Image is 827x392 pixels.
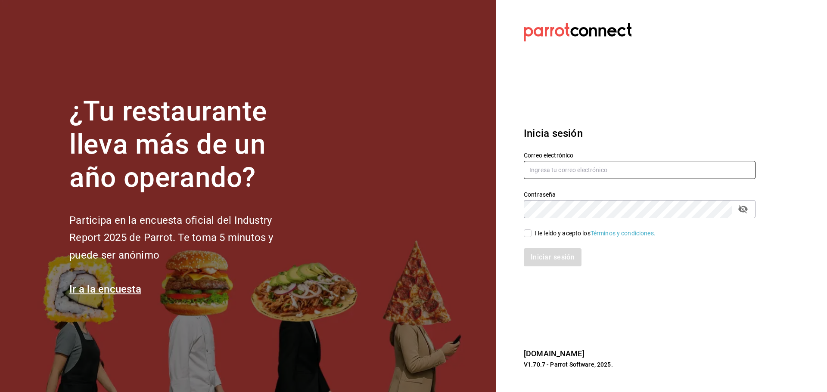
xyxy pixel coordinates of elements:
[524,349,584,358] a: [DOMAIN_NAME]
[69,95,302,194] h1: ¿Tu restaurante lleva más de un año operando?
[524,126,755,141] h3: Inicia sesión
[524,360,755,369] p: V1.70.7 - Parrot Software, 2025.
[69,212,302,264] h2: Participa en la encuesta oficial del Industry Report 2025 de Parrot. Te toma 5 minutos y puede se...
[524,152,755,158] label: Correo electrónico
[524,161,755,179] input: Ingresa tu correo electrónico
[736,202,750,216] button: passwordField
[591,230,656,237] a: Términos y condiciones.
[69,283,141,295] a: Ir a la encuesta
[524,191,755,198] label: Contraseña
[535,229,656,238] div: He leído y acepto los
